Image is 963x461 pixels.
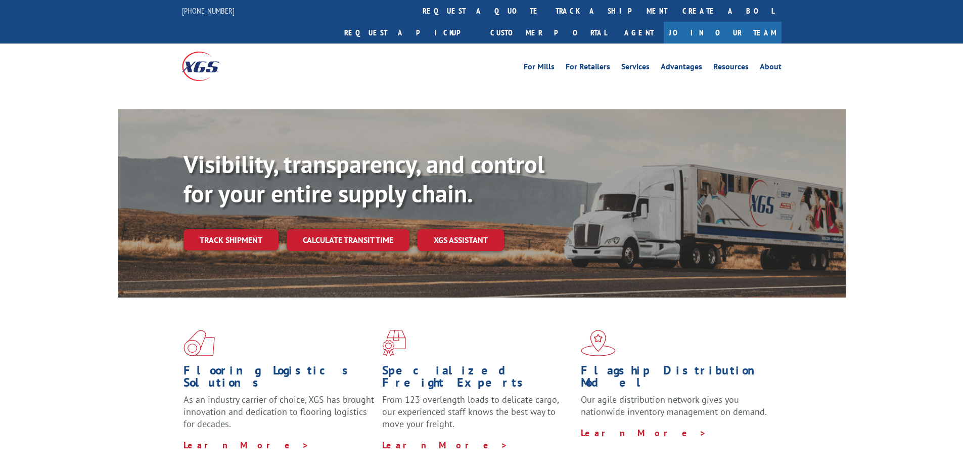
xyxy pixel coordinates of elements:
[581,427,707,439] a: Learn More >
[382,330,406,356] img: xgs-icon-focused-on-flooring-red
[287,229,409,251] a: Calculate transit time
[184,330,215,356] img: xgs-icon-total-supply-chain-intelligence-red
[621,63,650,74] a: Services
[184,148,544,209] b: Visibility, transparency, and control for your entire supply chain.
[581,364,772,394] h1: Flagship Distribution Model
[382,394,573,439] p: From 123 overlength loads to delicate cargo, our experienced staff knows the best way to move you...
[182,6,235,16] a: [PHONE_NUMBER]
[614,22,664,44] a: Agent
[337,22,483,44] a: Request a pickup
[581,330,616,356] img: xgs-icon-flagship-distribution-model-red
[184,394,374,430] span: As an industry carrier of choice, XGS has brought innovation and dedication to flooring logistics...
[713,63,749,74] a: Resources
[382,364,573,394] h1: Specialized Freight Experts
[524,63,555,74] a: For Mills
[382,439,508,451] a: Learn More >
[581,394,767,417] span: Our agile distribution network gives you nationwide inventory management on demand.
[664,22,782,44] a: Join Our Team
[566,63,610,74] a: For Retailers
[483,22,614,44] a: Customer Portal
[418,229,504,251] a: XGS ASSISTANT
[184,229,279,250] a: Track shipment
[760,63,782,74] a: About
[184,439,309,451] a: Learn More >
[184,364,375,394] h1: Flooring Logistics Solutions
[661,63,702,74] a: Advantages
